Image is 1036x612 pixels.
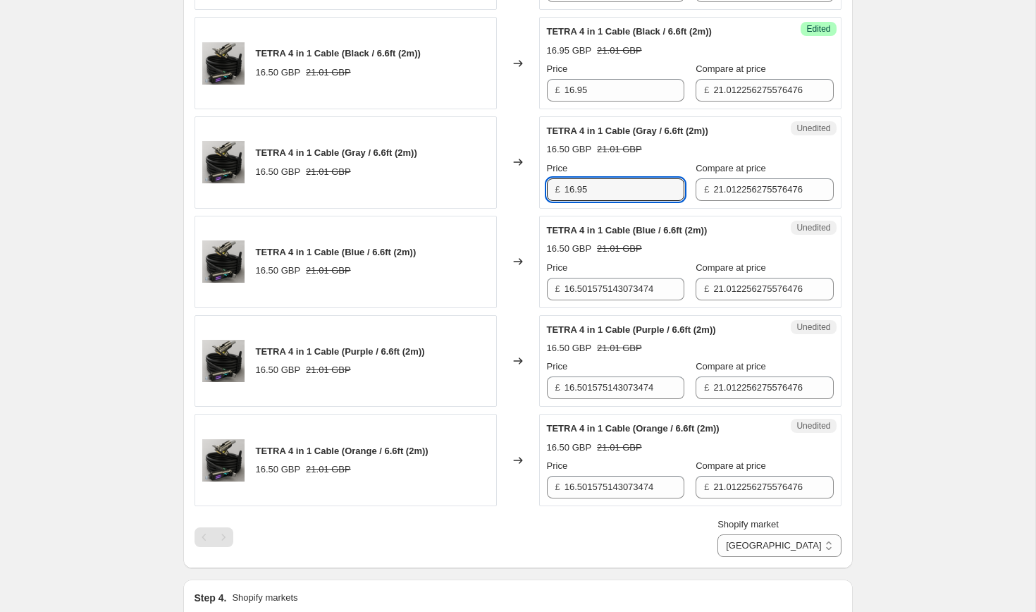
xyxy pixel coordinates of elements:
[547,44,592,58] div: 16.95 GBP
[256,165,301,179] div: 16.50 GBP
[597,441,642,455] strike: 21.01 GBP
[717,519,779,530] span: Shopify market
[547,361,568,372] span: Price
[547,324,716,335] span: TETRA 4 in 1 Cable (Purple / 6.6ft (2m))
[547,262,568,273] span: Price
[306,66,351,80] strike: 21.01 GBP
[555,283,560,294] span: £
[202,42,245,85] img: ChatGPT_Image_Aug_25_2025_10_44_30_AM_80x.png
[597,142,642,157] strike: 21.01 GBP
[796,322,830,333] span: Unedited
[597,44,642,58] strike: 21.01 GBP
[256,463,301,477] div: 16.50 GBP
[256,363,301,377] div: 16.50 GBP
[696,163,766,173] span: Compare at price
[256,247,417,257] span: TETRA 4 in 1 Cable (Blue / 6.6ft (2m))
[256,147,417,158] span: TETRA 4 in 1 Cable (Gray / 6.6ft (2m))
[704,283,709,294] span: £
[547,142,592,157] div: 16.50 GBP
[232,591,297,605] p: Shopify markets
[696,63,766,74] span: Compare at price
[256,346,425,357] span: TETRA 4 in 1 Cable (Purple / 6.6ft (2m))
[306,463,351,477] strike: 21.01 GBP
[796,123,830,134] span: Unedited
[696,361,766,372] span: Compare at price
[696,460,766,471] span: Compare at price
[547,163,568,173] span: Price
[256,446,428,456] span: TETRA 4 in 1 Cable (Orange / 6.6ft (2m))
[704,382,709,393] span: £
[547,423,720,434] span: TETRA 4 in 1 Cable (Orange / 6.6ft (2m))
[547,341,592,355] div: 16.50 GBP
[202,439,245,482] img: ChatGPT_Image_Aug_25_2025_10_44_30_AM_80x.png
[202,340,245,382] img: ChatGPT_Image_Aug_25_2025_10_44_30_AM_80x.png
[306,264,351,278] strike: 21.01 GBP
[704,482,709,492] span: £
[195,527,233,547] nav: Pagination
[256,66,301,80] div: 16.50 GBP
[256,48,421,59] span: TETRA 4 in 1 Cable (Black / 6.6ft (2m))
[547,63,568,74] span: Price
[796,222,830,233] span: Unedited
[306,165,351,179] strike: 21.01 GBP
[597,242,642,256] strike: 21.01 GBP
[202,240,245,283] img: ChatGPT_Image_Aug_25_2025_10_44_30_AM_80x.png
[547,460,568,471] span: Price
[195,591,227,605] h2: Step 4.
[547,242,592,256] div: 16.50 GBP
[796,420,830,432] span: Unedited
[555,85,560,95] span: £
[202,141,245,183] img: ChatGPT_Image_Aug_25_2025_10_44_30_AM_80x.png
[547,441,592,455] div: 16.50 GBP
[696,262,766,273] span: Compare at price
[547,225,708,235] span: TETRA 4 in 1 Cable (Blue / 6.6ft (2m))
[704,184,709,195] span: £
[547,126,708,136] span: TETRA 4 in 1 Cable (Gray / 6.6ft (2m))
[306,363,351,377] strike: 21.01 GBP
[547,26,712,37] span: TETRA 4 in 1 Cable (Black / 6.6ft (2m))
[555,482,560,492] span: £
[555,382,560,393] span: £
[704,85,709,95] span: £
[597,341,642,355] strike: 21.01 GBP
[555,184,560,195] span: £
[256,264,301,278] div: 16.50 GBP
[806,23,830,35] span: Edited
